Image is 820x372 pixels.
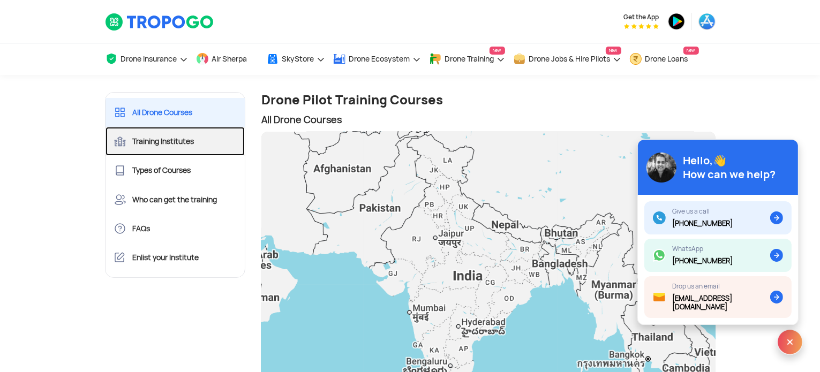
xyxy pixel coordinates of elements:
span: Drone Ecosystem [349,55,410,63]
a: Enlist your Institute [106,243,245,272]
span: New [606,47,621,55]
a: SkyStore [266,43,325,75]
img: ic_playstore.png [668,13,685,30]
div: Drop us an email [672,283,770,290]
span: New [490,47,505,55]
img: ic_arrow.svg [770,291,783,303]
a: WhatsApp[PHONE_NUMBER] [644,239,792,272]
a: FAQs [106,214,245,243]
img: ic_whatsapp.svg [653,249,666,262]
a: Drone Ecosystem [333,43,421,75]
a: Drone TrainingNew [429,43,505,75]
img: img_avatar@2x.png [646,153,676,183]
span: Drone Loans [645,55,688,63]
img: ic_arrow.svg [770,249,783,262]
span: Drone Training [445,55,494,63]
span: Get the App [624,13,659,21]
a: Drone Insurance [105,43,188,75]
img: ic_arrow.svg [770,211,783,224]
h1: Drone Pilot Training Courses [261,92,716,108]
img: ic_appstore.png [698,13,716,30]
img: ic_call.svg [653,211,666,224]
div: WhatsApp [672,245,733,253]
span: New [683,47,699,55]
a: Drone LoansNew [629,43,699,75]
img: TropoGo Logo [105,13,215,31]
img: App Raking [624,24,659,29]
div: Give us a call [672,208,733,215]
a: Training Institutes [106,127,245,156]
span: SkyStore [282,55,314,63]
div: [PHONE_NUMBER] [672,257,733,265]
span: Drone Jobs & Hire Pilots [529,55,611,63]
a: Drop us an email[EMAIL_ADDRESS][DOMAIN_NAME] [644,276,792,318]
a: All Drone Courses [106,98,245,127]
img: ic_mail.svg [653,291,666,303]
h2: All Drone Courses [261,112,716,127]
a: Air Sherpa [196,43,258,75]
div: Hello,👋 How can we help? [683,154,776,181]
span: Drone Insurance [121,55,177,63]
a: Give us a call[PHONE_NUMBER] [644,201,792,234]
a: Types of Courses [106,156,245,185]
a: Drone Jobs & Hire PilotsNew [513,43,621,75]
a: Who can get the training [106,185,245,214]
img: ic_x.svg [777,329,803,355]
div: [EMAIL_ADDRESS][DOMAIN_NAME] [672,294,770,312]
div: [PHONE_NUMBER] [672,219,733,228]
span: Air Sherpa [212,55,247,63]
